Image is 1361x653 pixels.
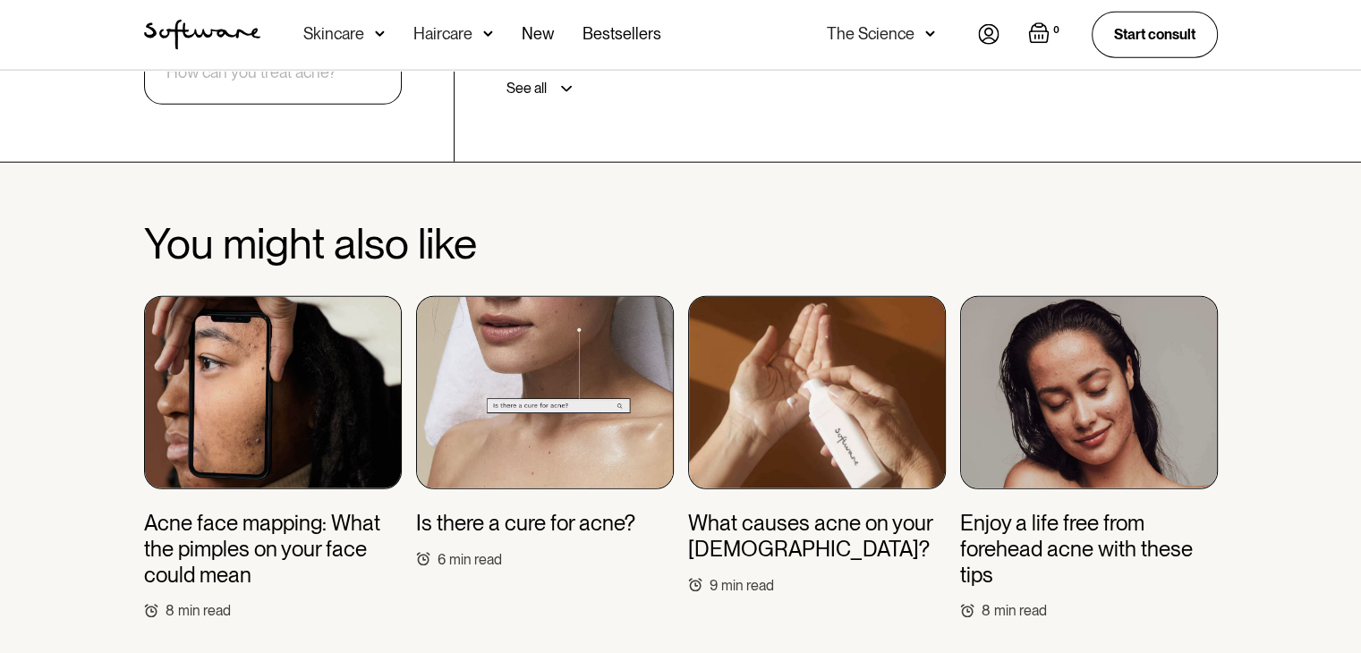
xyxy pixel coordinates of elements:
[449,551,502,568] div: min read
[416,511,635,537] h3: Is there a cure for acne?
[144,20,260,50] img: Software Logo
[438,551,446,568] div: 6
[483,25,493,43] img: arrow down
[166,602,174,619] div: 8
[721,577,774,594] div: min read
[960,511,1218,588] h3: Enjoy a life free from forehead acne with these tips
[994,602,1047,619] div: min read
[144,296,402,620] a: Acne face mapping: What the pimples on your face could mean8min read
[144,220,1218,267] h2: You might also like
[144,20,260,50] a: home
[1028,22,1063,47] a: Open empty cart
[710,577,718,594] div: 9
[413,25,472,43] div: Haircare
[1092,12,1218,57] a: Start consult
[827,25,914,43] div: The Science
[506,80,547,98] div: See all
[960,296,1218,620] a: Enjoy a life free from forehead acne with these tips8min read
[166,63,336,82] a: How can you treat acne?
[688,511,946,563] h3: What causes acne on your [DEMOGRAPHIC_DATA]?
[982,602,991,619] div: 8
[178,602,231,619] div: min read
[144,511,402,588] h3: Acne face mapping: What the pimples on your face could mean
[688,296,946,594] a: What causes acne on your [DEMOGRAPHIC_DATA]?9min read
[925,25,935,43] img: arrow down
[1050,22,1063,38] div: 0
[416,296,674,568] a: Is there a cure for acne?6min read
[303,25,364,43] div: Skincare
[375,25,385,43] img: arrow down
